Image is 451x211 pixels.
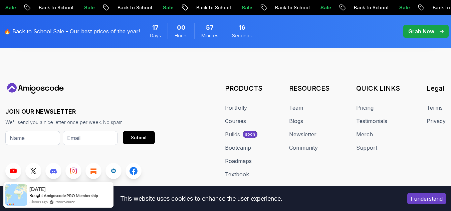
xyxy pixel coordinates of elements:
a: Merch [356,130,373,138]
a: Amigoscode PRO Membership [44,193,98,198]
h3: RESOURCES [289,84,329,93]
a: Courses [225,117,246,125]
div: Builds [225,130,240,138]
span: 3 hours ago [29,199,48,205]
a: Testimonials [356,117,387,125]
p: soon [245,132,255,137]
p: Back to School [268,4,313,11]
a: Facebook link [126,163,142,179]
p: Sale [392,4,413,11]
a: Textbook [225,170,249,178]
span: Seconds [232,32,252,39]
a: Support [356,144,377,152]
div: This website uses cookies to enhance the user experience. [5,191,397,206]
a: Twitter link [25,163,41,179]
p: Grab Now [408,27,434,35]
a: Team [289,104,303,112]
p: Sale [77,4,98,11]
div: Submit [131,134,147,141]
button: Accept cookies [407,193,446,204]
p: Sale [234,4,256,11]
a: Roadmaps [225,157,252,165]
span: 17 Days [152,23,159,32]
p: Back to School [31,4,77,11]
a: LinkedIn link [105,163,122,179]
span: [DATE] [29,186,46,192]
h3: QUICK LINKS [356,84,400,93]
a: Newsletter [289,130,316,138]
p: Back to School [347,4,392,11]
span: Days [150,32,161,39]
span: 57 Minutes [206,23,214,32]
a: Community [289,144,318,152]
span: Hours [175,32,188,39]
input: Email [63,131,118,145]
a: Portfolly [225,104,247,112]
a: ProveSource [54,199,75,205]
a: Youtube link [5,163,21,179]
h3: PRODUCTS [225,84,262,93]
p: Back to School [110,4,156,11]
a: Privacy [427,117,446,125]
a: Blog link [85,163,101,179]
a: Instagram link [65,163,81,179]
a: Bootcamp [225,144,251,152]
p: 🔥 Back to School Sale - Our best prices of the year! [4,27,140,35]
img: provesource social proof notification image [5,184,27,206]
a: Terms [427,104,443,112]
a: Discord link [45,163,61,179]
p: Back to School [189,4,234,11]
a: Blogs [289,117,303,125]
span: Bought [29,193,43,198]
a: Pricing [356,104,374,112]
h3: Legal [427,84,446,93]
span: 16 Seconds [239,23,245,32]
p: Sale [313,4,334,11]
input: Name [5,131,60,145]
h3: JOIN OUR NEWSLETTER [5,107,155,116]
span: Minutes [201,32,218,39]
p: We'll send you a nice letter once per week. No spam. [5,119,155,126]
p: Sale [156,4,177,11]
button: Submit [123,131,155,144]
span: 0 Hours [177,23,186,32]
